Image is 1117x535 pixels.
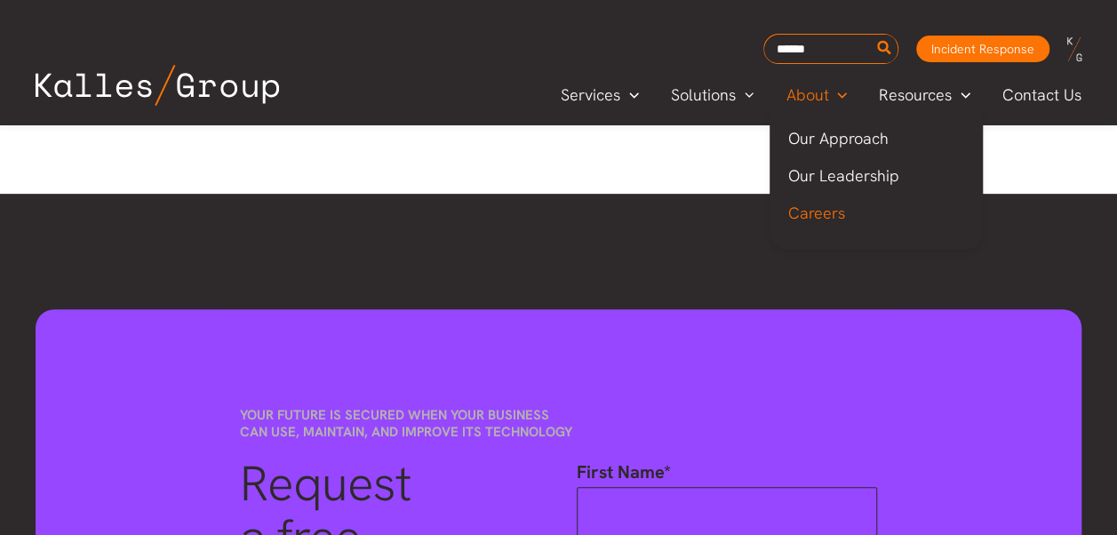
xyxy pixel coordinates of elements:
a: AboutMenu Toggle [770,82,863,108]
nav: Primary Site Navigation [545,80,1099,109]
span: Your future is secured when your business can use, maintain, and improve its technology [240,406,572,441]
a: ServicesMenu Toggle [545,82,655,108]
span: Menu Toggle [952,82,970,108]
a: SolutionsMenu Toggle [655,82,770,108]
a: ResourcesMenu Toggle [863,82,986,108]
span: Resources [879,82,952,108]
span: Our Approach [787,128,888,148]
span: Careers [787,203,844,223]
span: Menu Toggle [828,82,847,108]
span: Services [561,82,620,108]
a: Careers [770,195,983,232]
span: First Name [577,460,664,483]
span: About [786,82,828,108]
span: Menu Toggle [620,82,639,108]
img: Kalles Group [36,65,279,106]
button: Search [874,35,896,63]
a: Our Leadership [770,157,983,195]
span: Our Leadership [787,165,898,186]
span: Solutions [671,82,736,108]
a: Incident Response [916,36,1049,62]
a: Our Approach [770,120,983,157]
span: Contact Us [1002,82,1081,108]
a: Contact Us [986,82,1099,108]
span: Menu Toggle [736,82,754,108]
